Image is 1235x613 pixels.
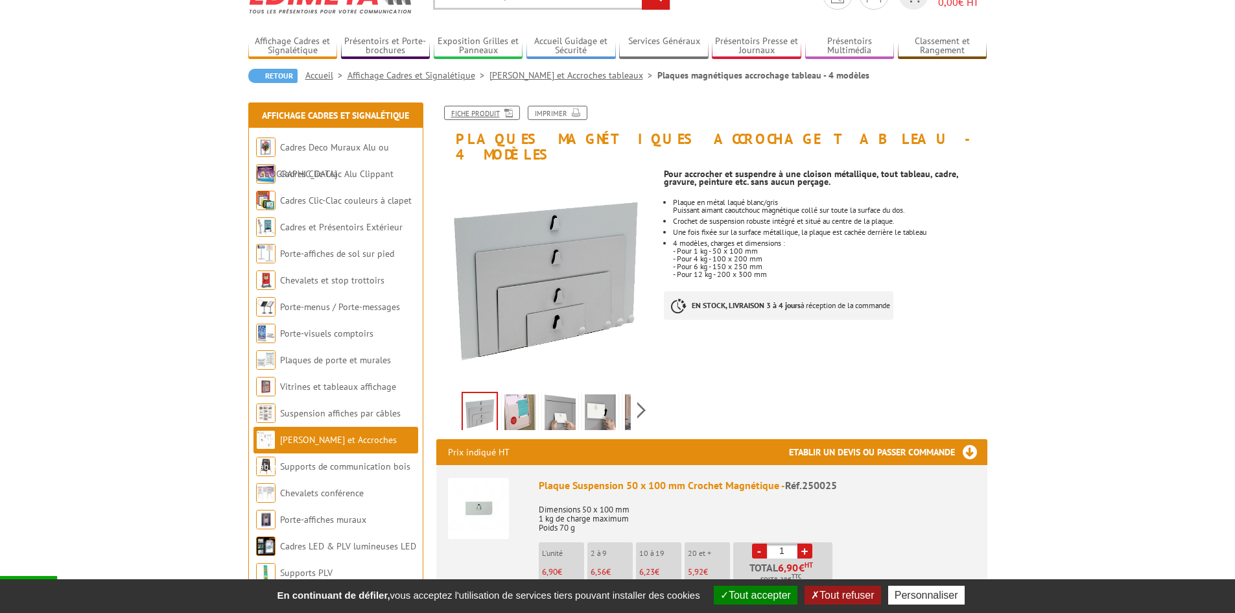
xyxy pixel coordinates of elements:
img: Cadres LED & PLV lumineuses LED [256,536,276,556]
img: Chevalets conférence [256,483,276,503]
a: Cadres et Présentoirs Extérieur [280,221,403,233]
a: Cadres Clic-Clac Alu Clippant [280,168,394,180]
p: € [542,568,584,577]
a: Imprimer [528,106,587,120]
img: 250025_250026_250027_250028_plaque_magnetique_3.jpg [436,169,655,387]
span: 6,56 [591,566,606,577]
a: + [797,544,812,559]
a: Porte-visuels comptoirs [280,328,373,339]
span: 8,28 [774,575,788,585]
a: Porte-affiches de sol sur pied [280,248,394,259]
img: Porte-affiches muraux [256,510,276,529]
a: Cadres Deco Muraux Alu ou [GEOGRAPHIC_DATA] [256,141,389,180]
button: Tout refuser [805,586,880,605]
img: Plaques de porte et murales [256,350,276,370]
span: Next [635,400,648,421]
a: Cadres LED & PLV lumineuses LED [280,540,416,552]
a: Chevalets et stop trottoirs [280,274,384,286]
img: Chevalets et stop trottoirs [256,270,276,290]
p: Plaque en métal laqué blanc/gris [673,198,987,206]
div: Plaque Suspension 50 x 100 mm Crochet Magnétique - [539,478,976,493]
a: Fiche produit [444,106,520,120]
span: 6,90 [778,562,799,573]
img: Cadres Deco Muraux Alu ou Bois [256,138,276,157]
strong: En continuant de défiler, [277,590,390,601]
strong: Pour accrocher et suspendre à une cloison métallique, tout tableau, cadre, gravure, peinture etc.... [664,168,958,187]
a: Porte-affiches muraux [280,514,366,525]
span: vous acceptez l'utilisation de services tiers pouvant installer des cookies [270,590,706,601]
img: 250025_250026_250027_250028_plaque_magnetique_montage.gif [504,394,535,435]
div: - Pour 4 kg - 100 x 200 mm [673,255,987,263]
a: Porte-menus / Porte-messages [280,301,400,313]
p: Puissant aimant caoutchouc magnétique collé sur toute la surface du dos. [673,206,987,214]
img: 250025_plaque_suspension_crochet_magnetique_1.jpg [545,394,576,435]
p: Prix indiqué HT [448,439,510,465]
span: Réf.250025 [785,479,837,492]
img: Cadres et Présentoirs Extérieur [256,217,276,237]
p: € [688,568,730,577]
a: - [752,544,767,559]
button: Tout accepter [714,586,797,605]
a: Suspension affiches par câbles [280,407,401,419]
p: L'unité [542,549,584,558]
sup: HT [805,560,813,570]
a: Affichage Cadres et Signalétique [262,110,409,121]
a: Présentoirs et Porte-brochures [341,36,430,57]
a: Présentoirs Multimédia [805,36,895,57]
img: Porte-menus / Porte-messages [256,297,276,317]
div: - Pour 12 kg - 200 x 300 mm [673,270,987,278]
p: 2 à 9 [591,549,633,558]
img: 250025_250026_250027_250028_plaque_magnetique_3.jpg [463,393,497,433]
div: 4 modèles, charges et dimensions : [673,239,987,247]
img: 250025_plaque_suspension_crochet_magnetique.jpg [585,394,616,435]
img: Suspension affiches par câbles [256,403,276,423]
li: Crochet de suspension robuste intégré et situé au centre de la plaque. [673,217,987,225]
p: Total [736,562,832,585]
button: Personnaliser (fenêtre modale) [888,586,965,605]
a: Chevalets conférence [280,487,364,499]
span: € [799,562,805,573]
h3: Etablir un devis ou passer commande [789,439,987,465]
a: Accueil Guidage et Sécurité [526,36,616,57]
a: Supports PLV [280,567,333,579]
a: [PERSON_NAME] et Accroches tableaux [489,69,657,81]
a: Vitrines et tableaux affichage [280,381,396,392]
a: Plaques de porte et murales [280,354,391,366]
p: à réception de la commande [664,291,893,320]
img: 250027_plaque_suspension_magnetique_tableau.jpg [625,394,656,435]
a: Affichage Cadres et Signalétique [248,36,338,57]
a: Classement et Rangement [898,36,987,57]
img: Vitrines et tableaux affichage [256,377,276,396]
p: € [591,568,633,577]
img: Cadres Clic-Clac couleurs à clapet [256,191,276,210]
img: Porte-affiches de sol sur pied [256,244,276,263]
li: Plaques magnétiques accrochage tableau - 4 modèles [657,69,869,82]
img: Cimaises et Accroches tableaux [256,430,276,450]
img: Porte-visuels comptoirs [256,324,276,343]
h1: Plaques magnétiques accrochage tableau - 4 modèles [427,106,997,162]
li: Une fois fixée sur la surface métallique, la plaque est cachée derrière le tableau [673,228,987,236]
a: Accueil [305,69,347,81]
p: € [639,568,681,577]
div: - Pour 1 kg - 50 x 100 mm [673,247,987,255]
a: [PERSON_NAME] et Accroches tableaux [256,434,397,472]
a: Cadres Clic-Clac couleurs à clapet [280,195,412,206]
div: - Pour 6 kg - 150 x 250 mm [673,263,987,270]
strong: EN STOCK, LIVRAISON 3 à 4 jours [692,300,801,310]
p: 10 à 19 [639,549,681,558]
a: Retour [248,69,298,83]
span: Soit € [760,575,801,585]
a: Affichage Cadres et Signalétique [347,69,489,81]
span: 6,90 [542,566,558,577]
a: Services Généraux [619,36,709,57]
p: 20 et + [688,549,730,558]
a: Exposition Grilles et Panneaux [434,36,523,57]
a: Présentoirs Presse et Journaux [712,36,801,57]
span: 6,23 [639,566,655,577]
sup: TTC [792,573,801,580]
img: Supports PLV [256,563,276,583]
p: Dimensions 50 x 100 mm 1 kg de charge maximum Poids 70 g [539,496,976,533]
a: Supports de communication bois [280,461,410,472]
span: 5,92 [688,566,703,577]
img: Plaque Suspension 50 x 100 mm Crochet Magnétique [448,478,509,539]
